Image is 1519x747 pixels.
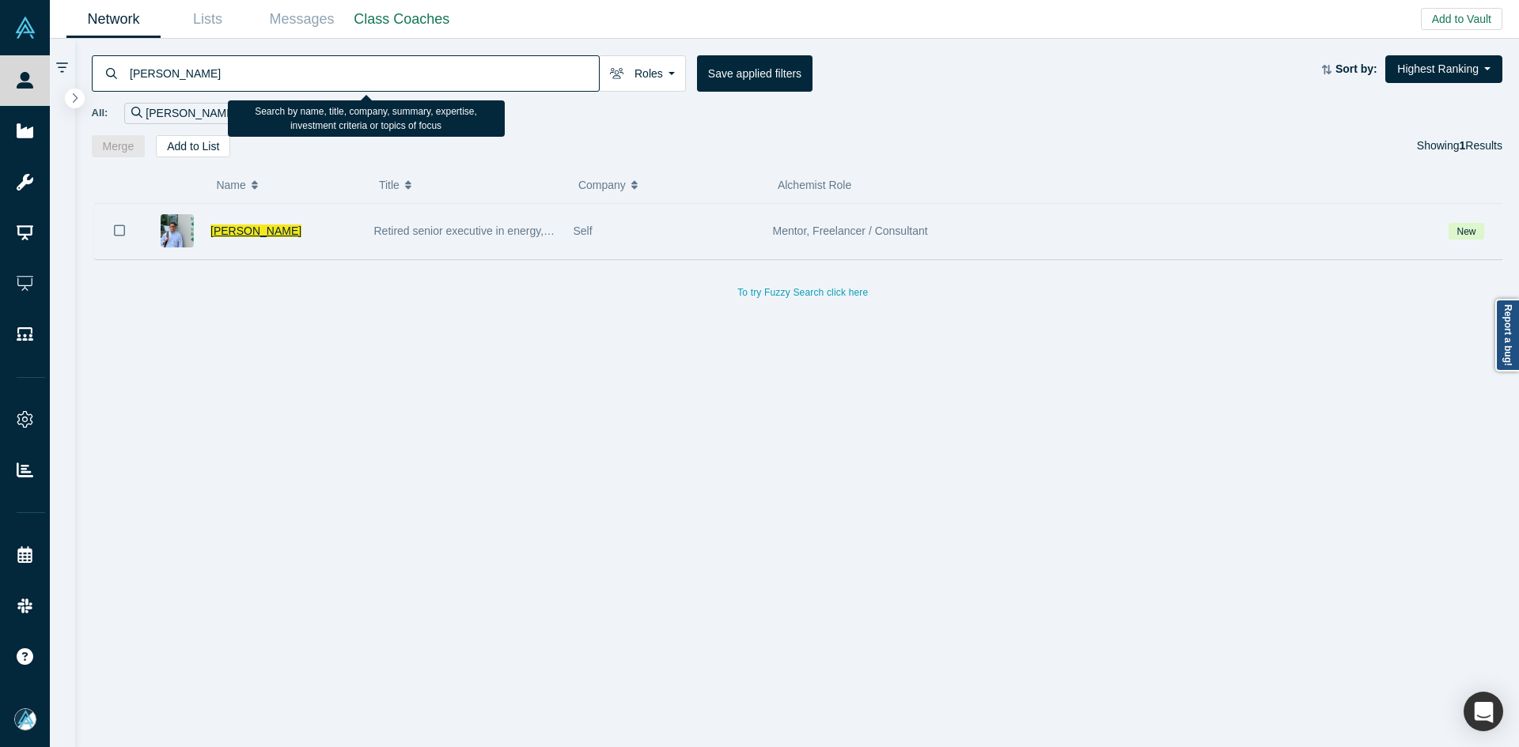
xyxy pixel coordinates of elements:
[578,168,761,202] button: Company
[778,179,851,191] span: Alchemist Role
[161,1,255,38] a: Lists
[66,1,161,38] a: Network
[379,168,562,202] button: Title
[1495,299,1519,372] a: Report a bug!
[1385,55,1502,83] button: Highest Ranking
[128,55,599,92] input: Search by name, title, company, summary, expertise, investment criteria or topics of focus
[1449,223,1484,240] span: New
[156,135,230,157] button: Add to List
[95,203,144,258] button: Bookmark
[1460,139,1502,152] span: Results
[124,103,256,124] div: [PERSON_NAME]
[210,224,301,237] a: [PERSON_NAME]
[92,105,108,121] span: All:
[1460,139,1466,152] strong: 1
[773,224,928,237] span: Mentor, Freelancer / Consultant
[349,1,455,38] a: Class Coaches
[726,282,879,303] button: To try Fuzzy Search click here
[578,168,626,202] span: Company
[1417,135,1502,157] div: Showing
[216,168,362,202] button: Name
[92,135,146,157] button: Merge
[1421,8,1502,30] button: Add to Vault
[599,55,686,92] button: Roles
[697,55,813,92] button: Save applied filters
[216,168,245,202] span: Name
[161,214,194,247] img: Ralph Lerner's Profile Image
[255,1,349,38] a: Messages
[379,168,400,202] span: Title
[574,224,593,237] span: Self
[374,224,716,237] span: Retired senior executive in energy, chemicals and materials industries
[1335,62,1377,75] strong: Sort by:
[237,104,248,123] button: Remove Filter
[14,17,36,39] img: Alchemist Vault Logo
[14,708,36,730] img: Mia Scott's Account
